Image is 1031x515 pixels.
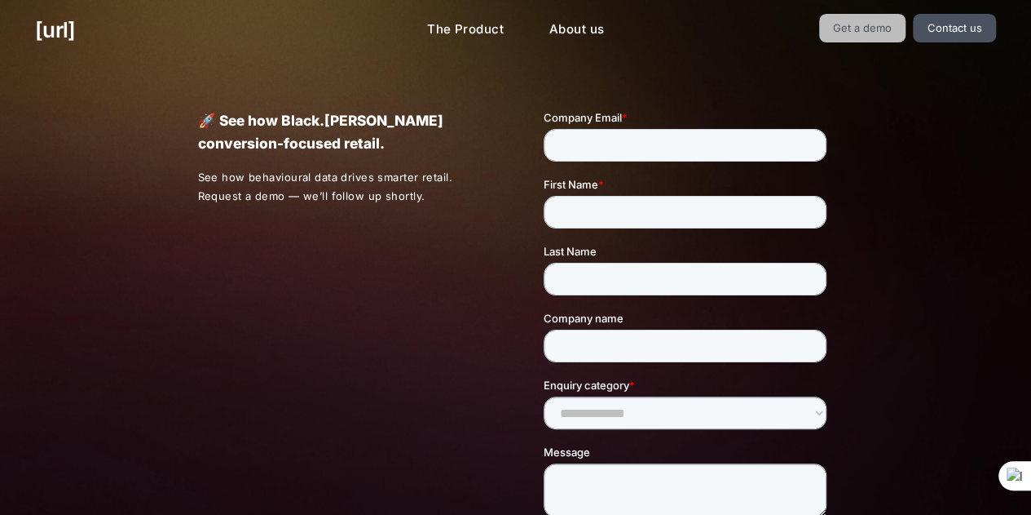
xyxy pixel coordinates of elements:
[819,14,906,42] a: Get a demo
[197,168,487,206] p: See how behavioural data drives smarter retail. Request a demo — we’ll follow up shortly.
[197,109,487,155] p: 🚀 See how Black.[PERSON_NAME] conversion-focused retail.
[35,14,75,46] a: [URL]
[414,14,517,46] a: The Product
[536,14,617,46] a: About us
[913,14,996,42] a: Contact us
